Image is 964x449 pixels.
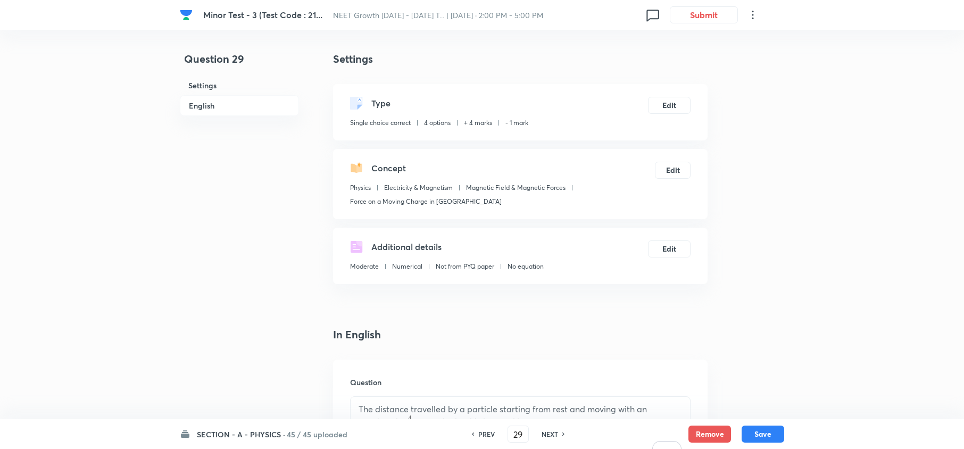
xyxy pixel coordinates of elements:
[350,262,379,271] p: Moderate
[350,118,411,128] p: Single choice correct
[478,429,495,439] h6: PREV
[436,262,494,271] p: Not from PYQ paper
[180,95,299,116] h6: English
[180,51,299,76] h4: Question 29
[287,429,347,440] h6: 45 / 45 uploaded
[359,403,682,433] p: The distance travelled by a particle starting from rest and moving with an acceleration , in the ...
[180,9,193,21] img: Company Logo
[688,426,731,443] button: Remove
[508,262,544,271] p: No equation
[350,240,363,253] img: questionDetails.svg
[350,97,363,110] img: questionType.svg
[464,118,492,128] p: + 4 marks
[648,240,691,257] button: Edit
[670,6,738,23] button: Submit
[333,327,708,343] h4: In English
[350,377,691,388] h6: Question
[384,183,453,193] p: Electricity & Magnetism
[350,197,502,206] p: Force on a Moving Charge in [GEOGRAPHIC_DATA]
[542,429,558,439] h6: NEXT
[371,240,442,253] h5: Additional details
[466,183,566,193] p: Magnetic Field & Magnetic Forces
[655,162,691,179] button: Edit
[333,10,543,20] span: NEET Growth [DATE] - [DATE] T... | [DATE] · 2:00 PM - 5:00 PM
[350,162,363,174] img: questionConcept.svg
[648,97,691,114] button: Edit
[424,118,451,128] p: 4 options
[333,51,708,67] h4: Settings
[392,262,422,271] p: Numerical
[180,9,195,21] a: Company Logo
[203,9,322,20] span: Minor Test - 3 (Test Code : 21...
[197,429,285,440] h6: SECTION - A - PHYSICS ·
[180,76,299,95] h6: Settings
[408,415,439,433] img: \frac{4}{3} \mathrm{~m} \mathrm{~s}^{-25}
[505,118,528,128] p: - 1 mark
[371,162,406,174] h5: Concept
[371,97,390,110] h5: Type
[742,426,784,443] button: Save
[350,183,371,193] p: Physics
